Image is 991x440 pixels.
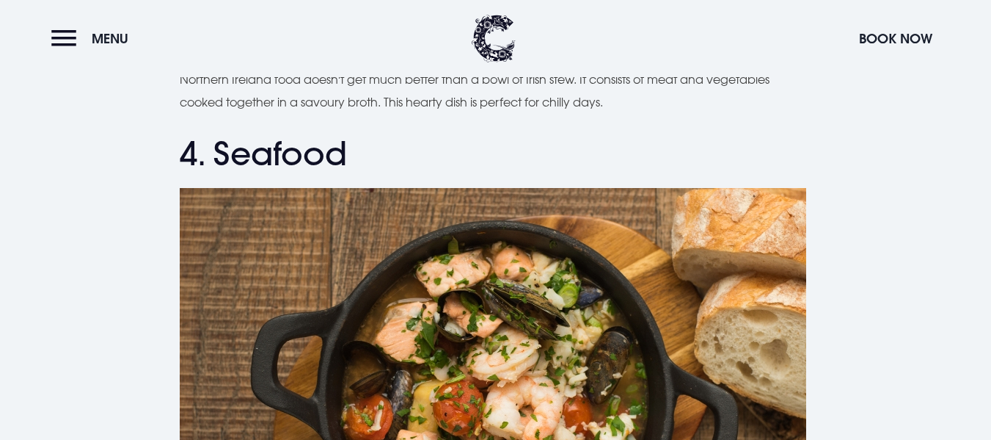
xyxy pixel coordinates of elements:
img: Clandeboye Lodge [472,15,516,62]
span: Menu [92,30,128,47]
button: Book Now [852,23,940,54]
p: Northern Ireland food doesn't get much better than a bowl of Irish stew. It consists of meat and ... [180,68,811,113]
h2: 4. Seafood [180,134,811,173]
button: Menu [51,23,136,54]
